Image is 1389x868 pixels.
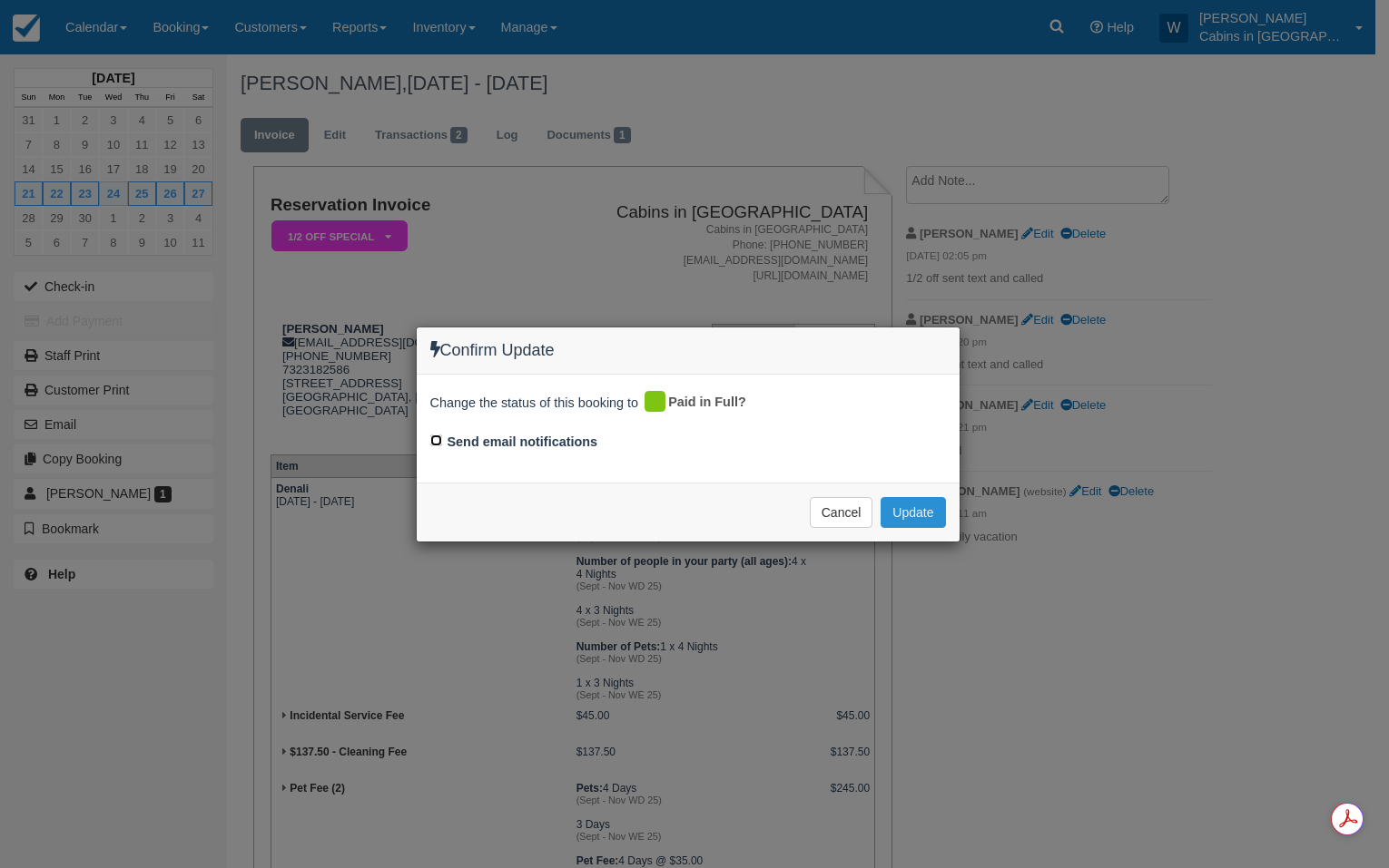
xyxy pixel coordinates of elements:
label: Send email notifications [448,433,598,452]
span: Change the status of this booking to [430,394,639,417]
h4: Confirm Update [430,341,946,360]
button: Update [881,497,945,528]
div: Paid in Full? [642,388,759,417]
button: Cancel [810,497,873,528]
